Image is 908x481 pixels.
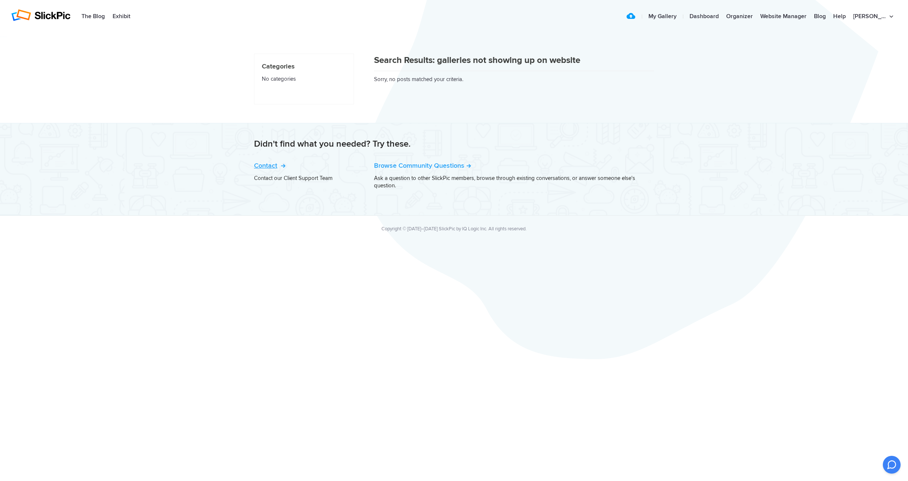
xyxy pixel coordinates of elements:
[254,138,654,150] h2: Didn't find what you needed? Try these.
[374,161,471,170] a: Browse Community Questions
[254,225,654,233] div: Copyright © [DATE]–[DATE] SlickPic by IQ Logic Inc. All rights reserved.
[374,174,654,189] p: Ask a question to other SlickPic members, browse through existing conversations, or answer someon...
[374,54,654,83] div: Sorry, no posts matched your criteria.
[262,61,346,71] h4: Categories
[262,71,346,86] li: No categories
[254,161,284,170] a: Contact
[625,196,654,201] a: [PERSON_NAME]
[254,175,333,181] a: Contact our Client Support Team
[374,54,654,71] h1: Search Results: galleries not showing up on website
